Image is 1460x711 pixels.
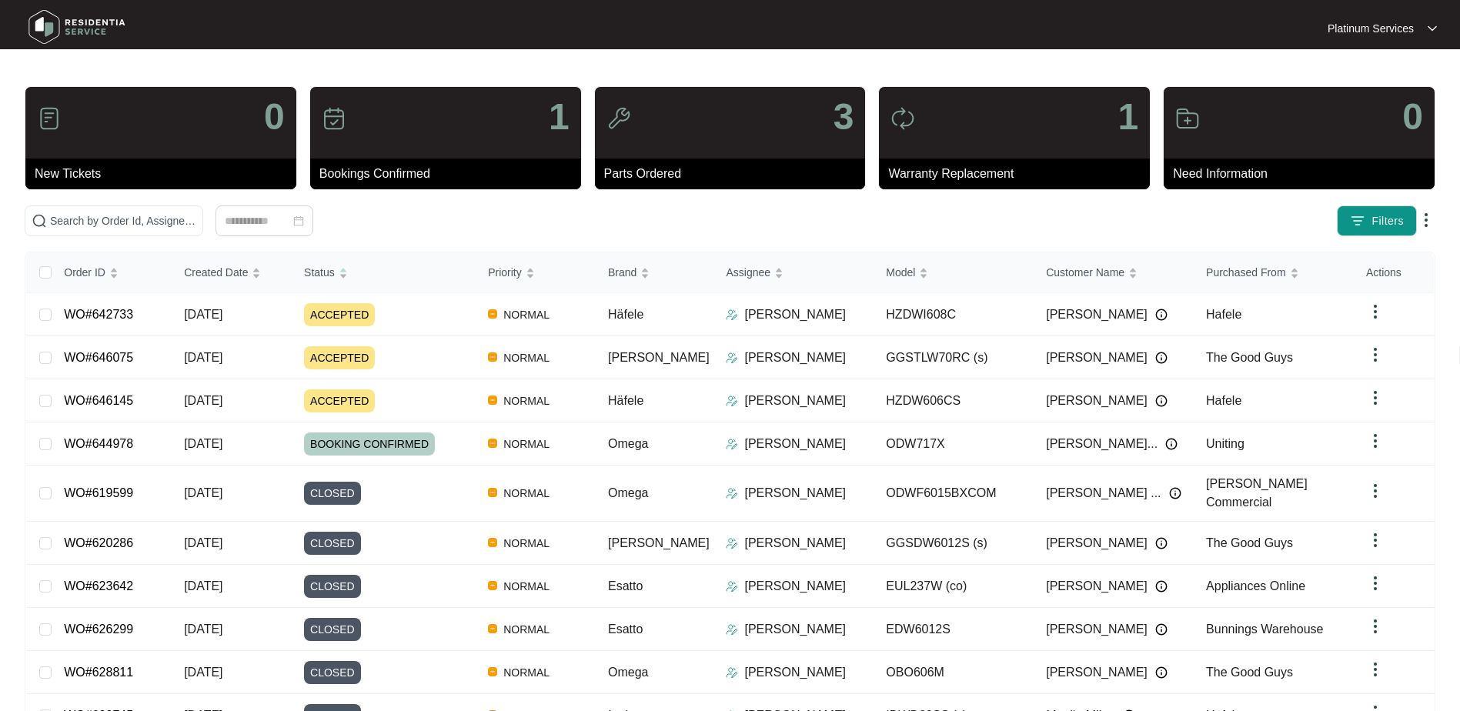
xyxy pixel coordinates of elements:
[1046,305,1148,324] span: [PERSON_NAME]
[874,565,1034,608] td: EUL237W (co)
[1173,165,1435,183] p: Need Information
[1366,617,1385,636] img: dropdown arrow
[322,106,346,131] img: icon
[1046,349,1148,367] span: [PERSON_NAME]
[608,623,643,636] span: Esatto
[874,608,1034,651] td: EDW6012S
[713,252,874,293] th: Assignee
[304,618,361,641] span: CLOSED
[744,305,846,324] p: [PERSON_NAME]
[1175,106,1200,131] img: icon
[264,98,285,135] p: 0
[1350,213,1365,229] img: filter icon
[172,252,292,293] th: Created Date
[1206,264,1285,281] span: Purchased From
[64,394,133,407] a: WO#646145
[726,623,738,636] img: Assigner Icon
[874,293,1034,336] td: HZDWI608C
[608,351,710,364] span: [PERSON_NAME]
[184,666,222,679] span: [DATE]
[549,98,570,135] p: 1
[37,106,62,131] img: icon
[1118,98,1138,135] p: 1
[1155,666,1168,679] img: Info icon
[497,484,556,502] span: NORMAL
[488,667,497,676] img: Vercel Logo
[726,537,738,549] img: Assigner Icon
[1354,252,1434,293] th: Actions
[1366,432,1385,450] img: dropdown arrow
[1046,663,1148,682] span: [PERSON_NAME]
[497,392,556,410] span: NORMAL
[1206,351,1293,364] span: The Good Guys
[726,580,738,592] img: Assigner Icon
[1206,623,1323,636] span: Bunnings Warehouse
[1155,623,1168,636] img: Info icon
[1046,577,1148,596] span: [PERSON_NAME]
[488,396,497,405] img: Vercel Logo
[184,486,222,499] span: [DATE]
[64,437,133,450] a: WO#644978
[488,264,522,281] span: Priority
[726,395,738,407] img: Assigner Icon
[488,352,497,362] img: Vercel Logo
[608,666,648,679] span: Omega
[64,666,133,679] a: WO#628811
[304,303,375,326] span: ACCEPTED
[52,252,172,293] th: Order ID
[1402,98,1423,135] p: 0
[1206,477,1308,509] span: [PERSON_NAME] Commercial
[1417,211,1435,229] img: dropdown arrow
[744,577,846,596] p: [PERSON_NAME]
[488,581,497,590] img: Vercel Logo
[608,437,648,450] span: Omega
[304,346,375,369] span: ACCEPTED
[32,213,47,229] img: search-icon
[874,522,1034,565] td: GGSDW6012S (s)
[1046,484,1161,502] span: [PERSON_NAME] ...
[497,534,556,552] span: NORMAL
[874,336,1034,379] td: GGSTLW70RC (s)
[1206,579,1305,592] span: Appliances Online
[1206,437,1245,450] span: Uniting
[1155,309,1168,321] img: Info icon
[1155,537,1168,549] img: Info icon
[304,575,361,598] span: CLOSED
[1366,302,1385,321] img: dropdown arrow
[497,435,556,453] span: NORMAL
[744,484,846,502] p: [PERSON_NAME]
[64,264,105,281] span: Order ID
[64,623,133,636] a: WO#626299
[1046,620,1148,639] span: [PERSON_NAME]
[744,620,846,639] p: [PERSON_NAME]
[319,165,581,183] p: Bookings Confirmed
[35,165,296,183] p: New Tickets
[497,663,556,682] span: NORMAL
[184,394,222,407] span: [DATE]
[874,252,1034,293] th: Model
[50,212,196,229] input: Search by Order Id, Assignee Name, Customer Name, Brand and Model
[744,663,846,682] p: [PERSON_NAME]
[1337,205,1417,236] button: filter iconFilters
[488,488,497,497] img: Vercel Logo
[1366,531,1385,549] img: dropdown arrow
[64,579,133,592] a: WO#623642
[304,482,361,505] span: CLOSED
[304,264,335,281] span: Status
[488,309,497,319] img: Vercel Logo
[1046,264,1124,281] span: Customer Name
[596,252,713,293] th: Brand
[604,165,866,183] p: Parts Ordered
[1366,574,1385,592] img: dropdown arrow
[64,308,133,321] a: WO#642733
[744,392,846,410] p: [PERSON_NAME]
[834,98,854,135] p: 3
[304,432,435,456] span: BOOKING CONFIRMED
[476,252,596,293] th: Priority
[497,349,556,367] span: NORMAL
[744,435,846,453] p: [PERSON_NAME]
[497,577,556,596] span: NORMAL
[726,487,738,499] img: Assigner Icon
[874,651,1034,694] td: OBO606M
[744,534,846,552] p: [PERSON_NAME]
